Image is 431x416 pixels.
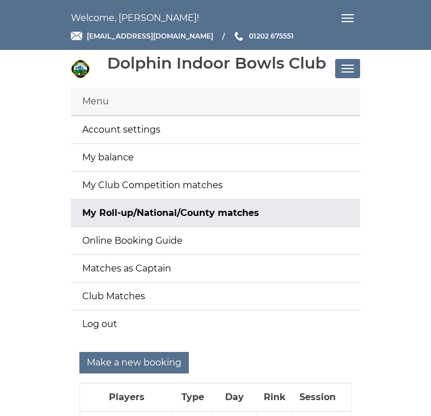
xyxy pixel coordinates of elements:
button: Toggle navigation [335,59,360,78]
th: Session [293,383,343,411]
a: My Roll-up/National/County matches [71,199,360,227]
th: Day [213,383,257,411]
a: Club Matches [71,283,360,310]
img: Email [71,32,82,40]
a: Email [EMAIL_ADDRESS][DOMAIN_NAME] [71,31,213,41]
div: Dolphin Indoor Bowls Club [107,54,326,72]
th: Status [343,383,392,411]
span: [EMAIL_ADDRESS][DOMAIN_NAME] [87,32,213,40]
a: Log out [71,311,360,338]
a: My Club Competition matches [71,172,360,199]
a: Phone us 01202 675551 [233,31,294,41]
img: Dolphin Indoor Bowls Club [71,60,90,78]
button: Toggle navigation [335,9,360,28]
a: Matches as Captain [71,255,360,282]
img: Phone us [235,32,243,41]
a: Online Booking Guide [71,227,360,254]
th: Rink [257,383,293,411]
nav: Welcome, [PERSON_NAME]! [71,9,360,28]
th: Players [81,383,173,411]
span: 01202 675551 [249,32,294,40]
th: Type [173,383,213,411]
a: Account settings [71,116,360,143]
div: Menu [71,88,360,116]
a: My balance [71,144,360,171]
input: Make a new booking [79,352,189,373]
